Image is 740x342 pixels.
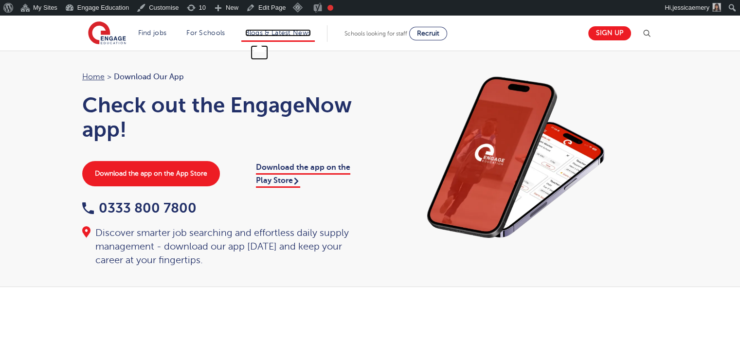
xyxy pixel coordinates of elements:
a: For Schools [186,29,225,36]
a: Blogs & Latest News [245,29,311,36]
div: Discover smarter job searching and effortless daily supply management - download our app [DATE] a... [82,226,361,267]
span: > [107,72,111,81]
a: Download the app on the App Store [82,161,220,186]
span: Schools looking for staff [344,30,407,37]
div: Focus keyphrase not set [327,5,333,11]
span: Recruit [417,30,439,37]
a: Recruit [409,27,447,40]
a: Home [82,72,105,81]
a: Find jobs [138,29,167,36]
a: Sign up [588,26,631,40]
span: jessicaemery [672,4,709,11]
span: Download our app [114,71,184,83]
h1: Check out the EngageNow app! [82,93,361,142]
img: Engage Education [88,21,126,46]
nav: breadcrumb [82,71,361,83]
a: 0333 800 7800 [82,200,197,216]
a: Download the app on the Play Store [256,163,350,187]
